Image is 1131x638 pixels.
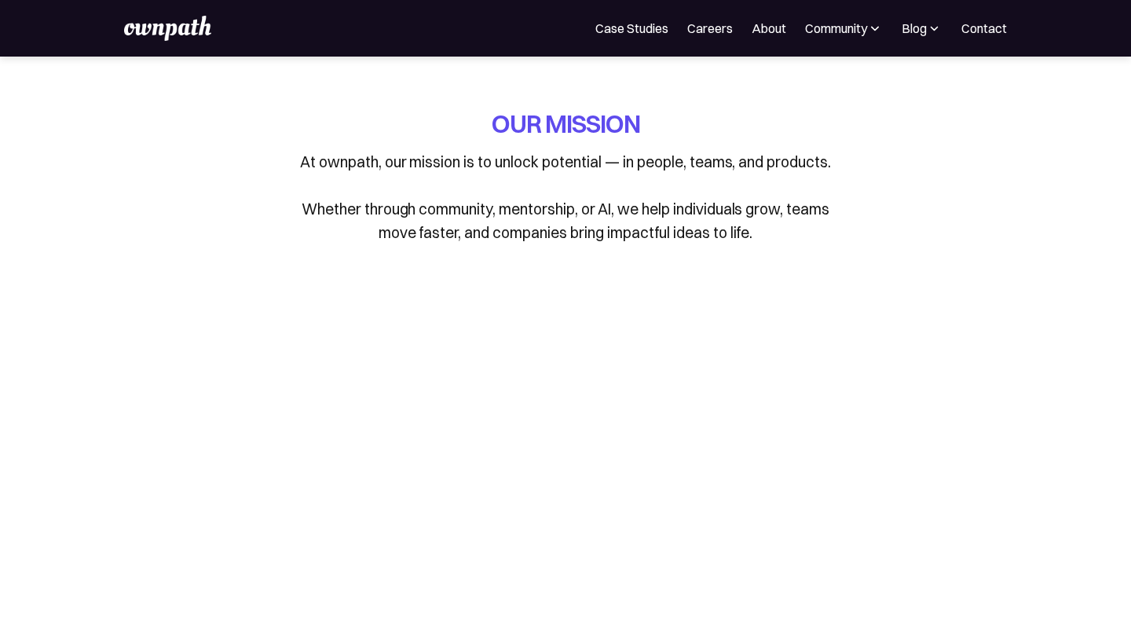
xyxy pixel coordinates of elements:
a: Case Studies [595,19,668,38]
div: Blog [902,19,942,38]
a: Careers [687,19,733,38]
div: Blog [902,19,927,38]
div: Community [805,19,883,38]
a: Contact [961,19,1007,38]
a: About [752,19,786,38]
p: At ownpath, our mission is to unlock potential — in people, teams, and products. Whether through ... [291,150,840,244]
h1: OUR MISSION [492,107,640,141]
div: Community [805,19,867,38]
